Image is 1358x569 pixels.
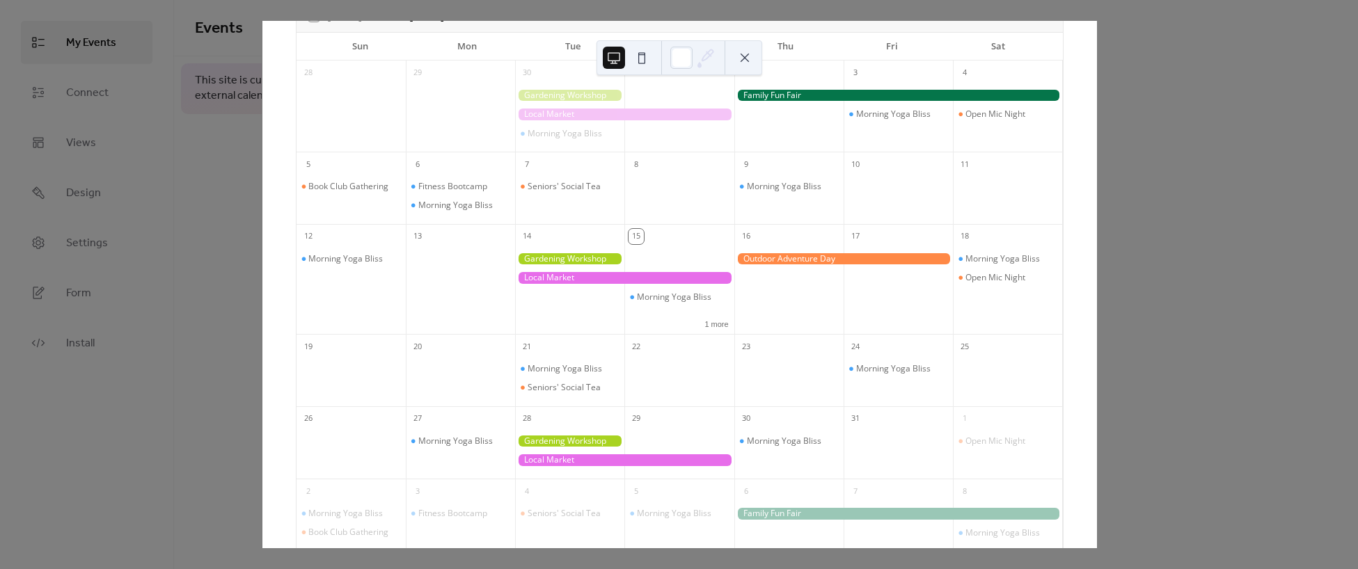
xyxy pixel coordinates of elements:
div: 11 [957,157,972,172]
div: 18 [957,229,972,244]
div: Fri [839,33,945,61]
div: Sat [945,33,1052,61]
div: 29 [410,65,425,81]
div: Morning Yoga Bliss [418,435,493,447]
div: Outdoor Adventure Day [734,253,954,265]
div: Seniors' Social Tea [528,382,601,393]
div: 28 [519,411,535,426]
div: 6 [410,157,425,172]
div: Seniors' Social Tea [515,181,624,192]
div: 30 [739,411,754,426]
div: 16 [739,229,754,244]
div: Morning Yoga Bliss [965,253,1040,264]
div: Morning Yoga Bliss [965,527,1040,538]
div: 1 [957,411,972,426]
div: 20 [410,339,425,354]
div: Morning Yoga Bliss [308,253,383,264]
div: Morning Yoga Bliss [308,508,383,519]
div: Thu [732,33,839,61]
div: Morning Yoga Bliss [406,435,515,447]
div: Morning Yoga Bliss [856,109,931,120]
div: Morning Yoga Bliss [953,253,1062,264]
div: 14 [519,229,535,244]
div: Local Market [515,454,734,466]
div: Morning Yoga Bliss [624,291,734,303]
div: 29 [629,411,644,426]
div: 5 [629,483,644,499]
div: Mon [413,33,520,61]
div: 6 [739,483,754,499]
div: Morning Yoga Bliss [856,363,931,374]
div: Morning Yoga Bliss [637,291,711,303]
div: Morning Yoga Bliss [624,508,734,519]
div: Morning Yoga Bliss [734,435,844,447]
div: Morning Yoga Bliss [528,128,602,139]
div: Morning Yoga Bliss [297,253,406,264]
div: Morning Yoga Bliss [637,508,711,519]
div: Morning Yoga Bliss [734,181,844,192]
div: Morning Yoga Bliss [418,200,493,211]
div: Gardening Workshop [515,90,624,102]
div: Morning Yoga Bliss [953,527,1062,538]
div: Morning Yoga Bliss [747,181,821,192]
div: Morning Yoga Bliss [297,508,406,519]
div: 24 [848,339,863,354]
div: 22 [629,339,644,354]
div: Seniors' Social Tea [515,508,624,519]
div: Open Mic Night [953,435,1062,447]
div: 28 [301,65,316,81]
div: Gardening Workshop [515,253,624,265]
div: Morning Yoga Bliss [844,363,953,374]
div: Local Market [515,109,734,120]
div: Open Mic Night [953,109,1062,120]
div: 30 [519,65,535,81]
div: Fitness Bootcamp [418,508,487,519]
div: 5 [301,157,316,172]
div: Book Club Gathering [297,181,406,192]
div: 2 [301,483,316,499]
div: 19 [301,339,316,354]
div: Book Club Gathering [308,527,388,538]
div: Seniors' Social Tea [528,508,601,519]
div: 8 [629,157,644,172]
div: Book Club Gathering [297,527,406,538]
div: Open Mic Night [965,435,1025,447]
div: Tue [520,33,626,61]
div: 7 [848,483,863,499]
div: Sun [308,33,414,61]
button: 1 more [699,317,734,329]
div: Morning Yoga Bliss [515,363,624,374]
div: 4 [957,65,972,81]
div: Book Club Gathering [308,181,388,192]
div: 10 [848,157,863,172]
div: Family Fun Fair [734,508,1063,520]
div: Morning Yoga Bliss [406,200,515,211]
div: Morning Yoga Bliss [528,363,602,374]
div: 21 [519,339,535,354]
div: 23 [739,339,754,354]
div: Local Market [515,272,734,284]
div: 12 [301,229,316,244]
div: Wed [626,33,733,61]
div: Family Fun Fair [734,90,1063,102]
div: 13 [410,229,425,244]
div: 4 [519,483,535,499]
div: Morning Yoga Bliss [515,128,624,139]
div: 8 [957,483,972,499]
div: 9 [739,157,754,172]
div: Fitness Bootcamp [406,508,515,519]
div: 15 [629,229,644,244]
div: 17 [848,229,863,244]
div: 7 [519,157,535,172]
div: 3 [848,65,863,81]
div: 27 [410,411,425,426]
div: 3 [410,483,425,499]
div: 31 [848,411,863,426]
div: Morning Yoga Bliss [747,435,821,447]
div: Open Mic Night [965,272,1025,283]
div: Open Mic Night [953,272,1062,283]
div: Seniors' Social Tea [528,181,601,192]
div: Seniors' Social Tea [515,382,624,393]
div: 25 [957,339,972,354]
div: 26 [301,411,316,426]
